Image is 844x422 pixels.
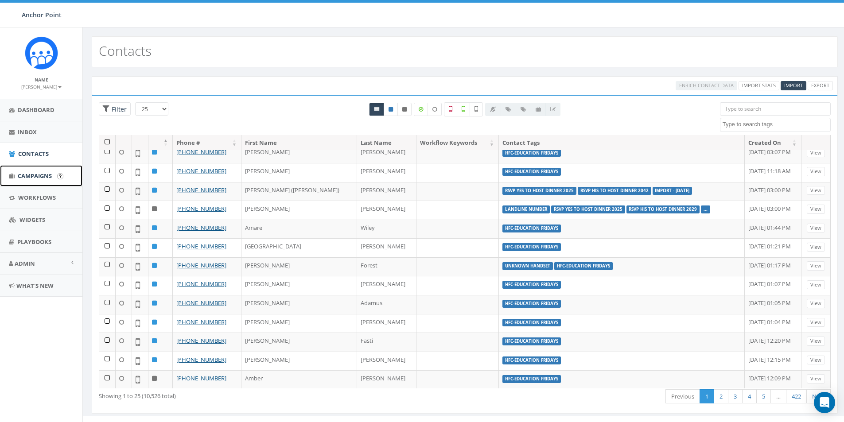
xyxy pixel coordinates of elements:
td: Adamus [357,295,416,314]
td: [PERSON_NAME] [241,352,357,371]
label: landline number [502,205,550,213]
input: Submit [57,173,63,179]
td: [PERSON_NAME] [241,144,357,163]
a: ... [704,206,708,212]
a: View [807,318,825,327]
a: Export [808,81,833,90]
span: Admin [15,259,35,267]
span: What's New [16,282,54,290]
a: 2 [714,389,728,404]
a: View [807,261,825,271]
label: rsvp his to host dinner 2029 [626,205,700,213]
label: HFC-Education Fridays [502,356,561,364]
a: View [807,148,825,158]
a: 4 [742,389,757,404]
td: [PERSON_NAME] [357,314,416,333]
label: unknown handset [502,262,553,270]
a: [PHONE_NUMBER] [176,205,226,213]
label: rsvp his to host dinner 2042 [578,187,651,195]
td: [PERSON_NAME] [241,333,357,352]
a: Opted Out [397,103,412,116]
label: HFC-Education Fridays [502,243,561,251]
a: View [807,299,825,308]
span: Playbooks [17,238,51,246]
a: View [807,337,825,346]
a: 422 [786,389,807,404]
th: Created On: activate to sort column ascending [745,135,801,151]
a: [PHONE_NUMBER] [176,374,226,382]
td: [DATE] 01:17 PM [745,257,801,276]
td: [PERSON_NAME] [241,276,357,295]
a: 5 [756,389,771,404]
a: [PHONE_NUMBER] [176,148,226,156]
a: View [807,205,825,214]
label: HFC-Education Fridays [502,168,561,176]
input: Type to search [720,102,831,116]
a: [PHONE_NUMBER] [176,167,226,175]
div: Showing 1 to 25 (10,526 total) [99,388,396,400]
label: HFC-Education Fridays [502,337,561,345]
td: [PERSON_NAME] [357,144,416,163]
a: 3 [728,389,743,404]
label: HFC-Education Fridays [554,262,613,270]
td: [DATE] 01:04 PM [745,314,801,333]
a: Import [781,81,806,90]
td: [PERSON_NAME] [357,238,416,257]
span: Dashboard [18,106,54,114]
label: HFC-Education Fridays [502,375,561,383]
td: [PERSON_NAME] [241,163,357,182]
td: [DATE] 01:05 PM [745,295,801,314]
a: [PHONE_NUMBER] [176,299,226,307]
td: Forest [357,257,416,276]
label: HFC-Education Fridays [502,225,561,232]
td: [DATE] 03:07 PM [745,144,801,163]
span: Advance Filter [99,102,131,116]
a: View [807,167,825,176]
a: View [807,374,825,383]
a: [PHONE_NUMBER] [176,224,226,232]
td: [PERSON_NAME] [357,276,416,295]
td: [DATE] 01:07 PM [745,276,801,295]
td: [PERSON_NAME] [241,314,357,333]
a: [PHONE_NUMBER] [176,186,226,194]
a: [PHONE_NUMBER] [176,337,226,345]
label: HFC-Education Fridays [502,281,561,289]
td: [PERSON_NAME] [357,163,416,182]
td: [DATE] 11:18 AM [745,163,801,182]
th: First Name [241,135,357,151]
th: Phone #: activate to sort column ascending [173,135,241,151]
div: Open Intercom Messenger [814,392,835,413]
a: … [770,389,786,404]
td: Amber [241,370,357,389]
small: [PERSON_NAME] [21,84,62,90]
label: Not Validated [470,102,483,116]
td: Amare [241,220,357,239]
a: [PHONE_NUMBER] [176,356,226,364]
td: [DATE] 03:00 PM [745,201,801,220]
a: View [807,280,825,290]
a: [PHONE_NUMBER] [176,280,226,288]
span: Import [784,82,803,89]
span: Workflows [18,194,56,201]
td: [PERSON_NAME] ([PERSON_NAME]) [241,182,357,201]
label: HFC-Education Fridays [502,300,561,308]
label: Data not Enriched [428,103,442,116]
span: Anchor Point [22,11,62,19]
td: [DATE] 12:20 PM [745,333,801,352]
span: Filter [109,105,127,113]
a: Active [384,103,398,116]
td: [DATE] 01:44 PM [745,220,801,239]
span: Inbox [18,128,37,136]
label: HFC-Education Fridays [502,149,561,157]
a: All contacts [369,103,384,116]
td: [PERSON_NAME] [357,370,416,389]
td: [DATE] 12:09 PM [745,370,801,389]
td: [PERSON_NAME] [357,201,416,220]
a: [PHONE_NUMBER] [176,318,226,326]
label: rsvp yes to host dinner 2025 [502,187,576,195]
a: [PHONE_NUMBER] [176,261,226,269]
a: View [807,243,825,252]
span: Contacts [18,150,49,158]
a: View [807,186,825,195]
td: Fasti [357,333,416,352]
